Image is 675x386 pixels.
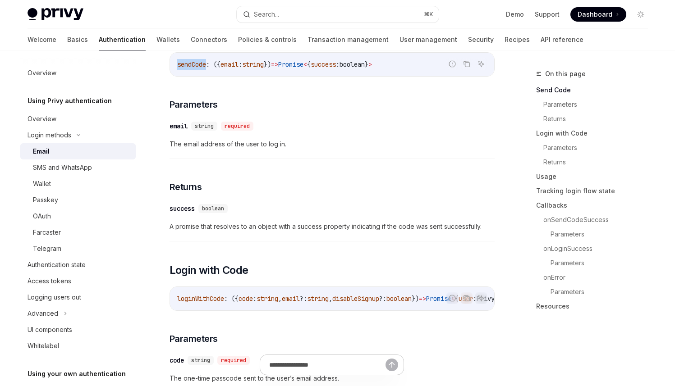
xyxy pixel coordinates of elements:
[253,295,257,303] span: :
[170,122,188,131] div: email
[543,270,655,285] a: onError
[28,324,72,335] div: UI components
[340,60,365,68] span: boolean
[33,211,51,222] div: OAuth
[307,295,329,303] span: string
[28,276,71,286] div: Access tokens
[570,7,626,22] a: Dashboard
[156,29,180,50] a: Wallets
[308,29,389,50] a: Transaction management
[28,368,126,379] h5: Using your own authentication
[28,29,56,50] a: Welcome
[206,60,220,68] span: : ({
[634,7,648,22] button: Toggle dark mode
[551,285,655,299] a: Parameters
[461,58,473,70] button: Copy the contents from the code block
[170,263,248,277] span: Login with Code
[20,273,136,289] a: Access tokens
[535,10,560,19] a: Support
[329,295,332,303] span: ,
[20,159,136,176] a: SMS and WhatsApp
[177,295,224,303] span: loginWithCode
[536,126,655,141] a: Login with Code
[278,295,282,303] span: ,
[536,169,655,184] a: Usage
[461,292,473,304] button: Copy the contents from the code block
[20,65,136,81] a: Overview
[67,29,88,50] a: Basics
[399,29,457,50] a: User management
[20,192,136,208] a: Passkey
[20,338,136,354] a: Whitelabel
[28,341,59,351] div: Whitelabel
[264,60,271,68] span: })
[238,29,297,50] a: Policies & controls
[170,221,495,232] span: A promise that resolves to an object with a success property indicating if the code was sent succ...
[239,295,253,303] span: code
[303,60,307,68] span: <
[28,259,86,270] div: Authentication state
[541,29,583,50] a: API reference
[473,295,477,303] span: :
[477,295,509,303] span: PrivyUser
[412,295,419,303] span: })
[28,308,58,319] div: Advanced
[278,60,303,68] span: Promise
[459,295,473,303] span: user
[28,8,83,21] img: light logo
[536,299,655,313] a: Resources
[224,295,239,303] span: : ({
[506,10,524,19] a: Demo
[446,58,458,70] button: Report incorrect code
[170,98,218,111] span: Parameters
[336,60,340,68] span: :
[20,289,136,305] a: Logging users out
[386,295,412,303] span: boolean
[475,58,487,70] button: Ask AI
[28,68,56,78] div: Overview
[202,205,224,212] span: boolean
[475,292,487,304] button: Ask AI
[33,162,92,173] div: SMS and WhatsApp
[28,95,112,106] h5: Using Privy authentication
[20,111,136,127] a: Overview
[365,60,368,68] span: }
[551,256,655,270] a: Parameters
[368,60,372,68] span: >
[170,332,218,345] span: Parameters
[33,243,61,254] div: Telegram
[446,292,458,304] button: Report incorrect code
[170,139,495,150] span: The email address of the user to log in.
[536,198,655,213] a: Callbacks
[332,295,379,303] span: disableSignup
[28,114,56,124] div: Overview
[419,295,426,303] span: =>
[505,29,530,50] a: Recipes
[33,227,61,238] div: Farcaster
[311,60,336,68] span: success
[426,295,451,303] span: Promise
[28,130,71,141] div: Login methods
[307,60,311,68] span: {
[578,10,612,19] span: Dashboard
[386,359,398,371] button: Send message
[543,112,655,126] a: Returns
[300,295,307,303] span: ?:
[239,60,242,68] span: :
[379,295,386,303] span: ?:
[33,146,50,157] div: Email
[257,295,278,303] span: string
[271,60,278,68] span: =>
[20,241,136,257] a: Telegram
[177,60,206,68] span: sendCode
[237,6,439,23] button: Search...⌘K
[543,241,655,256] a: onLoginSuccess
[20,224,136,241] a: Farcaster
[191,29,227,50] a: Connectors
[242,60,264,68] span: string
[282,295,300,303] span: email
[20,208,136,224] a: OAuth
[20,257,136,273] a: Authentication state
[536,184,655,198] a: Tracking login flow state
[543,97,655,112] a: Parameters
